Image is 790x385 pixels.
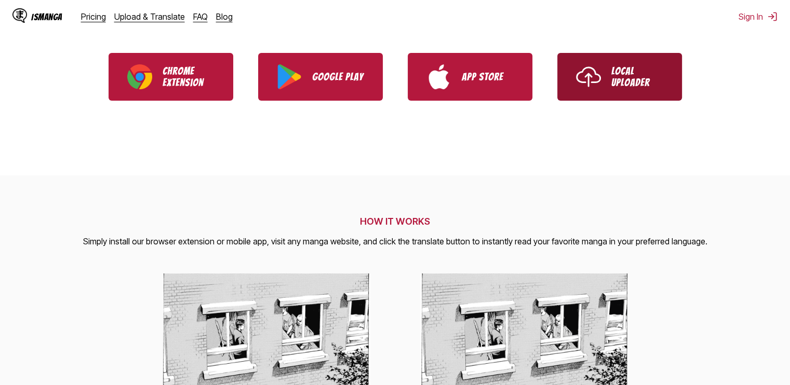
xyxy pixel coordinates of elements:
img: IsManga Logo [12,8,27,23]
a: Use IsManga Local Uploader [557,53,682,101]
a: Blog [216,11,233,22]
img: Google Play logo [277,64,302,89]
a: IsManga LogoIsManga [12,8,81,25]
div: IsManga [31,12,62,22]
img: Upload icon [576,64,601,89]
a: Pricing [81,11,106,22]
img: App Store logo [426,64,451,89]
a: Upload & Translate [114,11,185,22]
img: Chrome logo [127,64,152,89]
a: Download IsManga from Google Play [258,53,383,101]
img: Sign out [767,11,778,22]
p: Google Play [312,71,364,82]
p: Local Uploader [611,65,663,88]
button: Sign In [739,11,778,22]
p: Simply install our browser extension or mobile app, visit any manga website, and click the transl... [83,235,707,249]
p: Chrome Extension [163,65,215,88]
a: Download IsManga from App Store [408,53,532,101]
a: FAQ [193,11,208,22]
a: Download IsManga Chrome Extension [109,53,233,101]
p: App Store [462,71,514,82]
h2: HOW IT WORKS [83,216,707,227]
